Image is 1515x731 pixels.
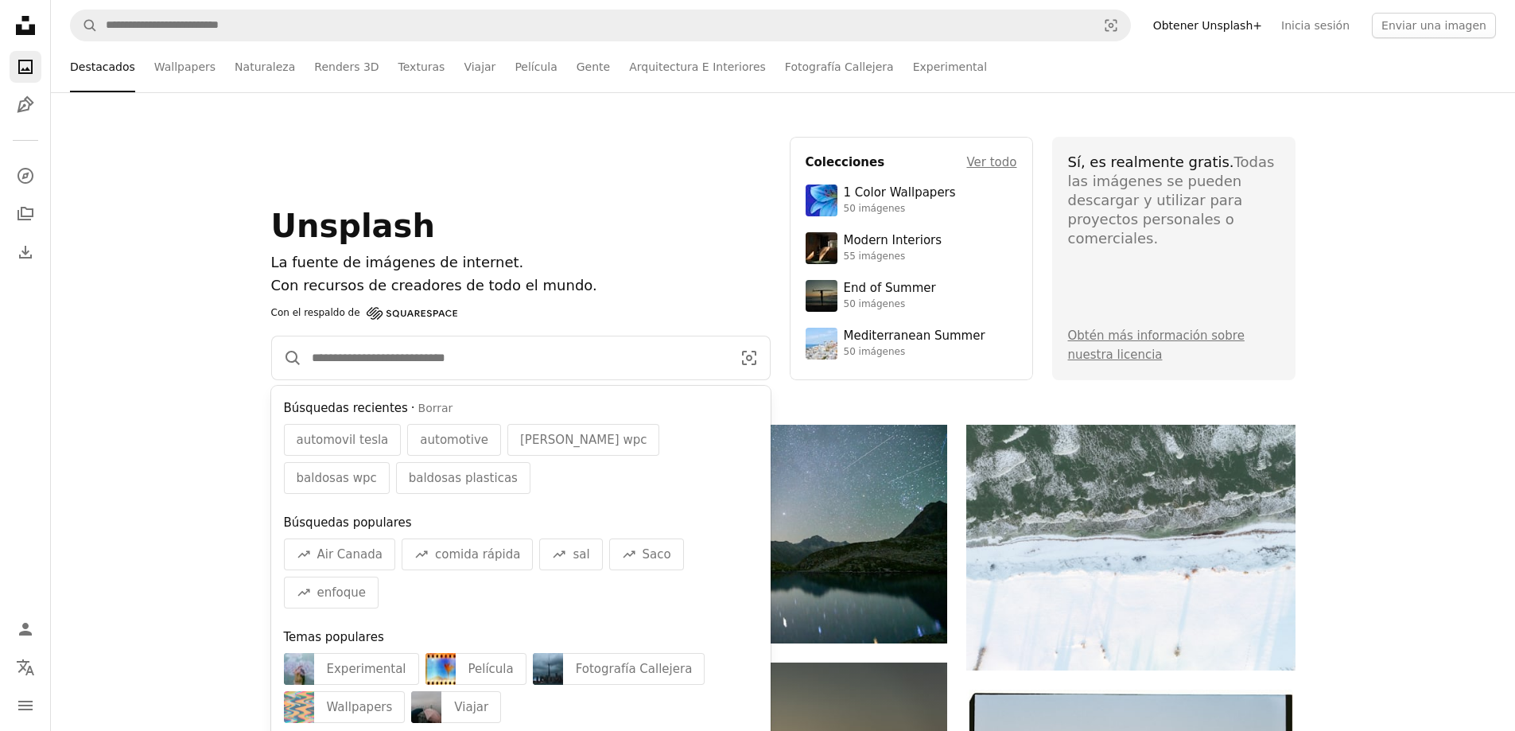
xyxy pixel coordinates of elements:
button: Búsqueda visual [1092,10,1130,41]
a: Renders 3D [314,41,379,92]
img: photo-1756135154174-add625f8721a [533,653,563,685]
div: Todas las imágenes se pueden descargar y utilizar para proyectos personales o comerciales. [1068,153,1280,248]
img: Paisaje cubierto de nieve con agua congelada [966,425,1295,671]
a: Arquitectura E Interiores [629,41,766,92]
div: Experimental [314,653,419,685]
span: baldosas wpc [297,469,377,488]
a: Cielo nocturno estrellado sobre un tranquilo lago de montaña [619,527,947,541]
a: Inicio — Unsplash [10,10,41,45]
a: Ilustraciones [10,89,41,121]
span: comida rápida [435,545,520,564]
a: Colecciones [10,198,41,230]
img: premium_photo-1747189286942-bc91257a2e39 [806,232,837,264]
img: premium_photo-1756177506526-26fb2a726f4a [411,691,441,723]
span: Temas populares [284,630,384,644]
a: Ver todo [966,153,1016,172]
div: Modern Interiors [844,233,942,249]
span: automotive [420,430,488,449]
span: enfoque [317,583,366,602]
span: sal [573,545,589,564]
div: Película [456,653,526,685]
a: Explorar [10,160,41,192]
a: 1 Color Wallpapers50 imágenes [806,185,1017,216]
div: 50 imágenes [844,346,985,359]
button: Buscar en Unsplash [272,336,302,379]
h1: La fuente de imágenes de internet. [271,251,771,274]
img: Cielo nocturno estrellado sobre un tranquilo lago de montaña [619,425,947,644]
img: premium_photo-1688045582333-c8b6961773e0 [806,185,837,216]
span: Búsquedas populares [284,515,412,530]
a: Fotos [10,51,41,83]
h4: Colecciones [806,153,885,172]
a: Obtener Unsplash+ [1144,13,1272,38]
a: Obtén más información sobre nuestra licencia [1068,329,1245,362]
span: Unsplash [271,208,435,244]
div: Fotografía Callejera [563,653,705,685]
div: Mediterranean Summer [844,329,985,344]
a: Inicia sesión [1272,13,1359,38]
div: 1 Color Wallpapers [844,185,956,201]
a: Naturaleza [235,41,295,92]
img: premium_photo-1755890950394-d560a489a3c6 [284,653,314,685]
div: Wallpapers [314,691,406,723]
div: 55 imágenes [844,251,942,263]
button: Menú [10,690,41,721]
a: Experimental [913,41,987,92]
span: Sí, es realmente gratis. [1068,154,1234,170]
a: Historial de descargas [10,236,41,268]
a: Película [515,41,557,92]
button: Idioma [10,651,41,683]
img: premium_photo-1754398386796-ea3dec2a6302 [806,280,837,312]
span: baldosas plasticas [409,469,518,488]
button: Enviar una imagen [1372,13,1496,38]
div: End of Summer [844,281,936,297]
a: Viajar [464,41,495,92]
a: Mediterranean Summer50 imágenes [806,328,1017,360]
a: Paisaje cubierto de nieve con agua congelada [966,540,1295,554]
a: Con el respaldo de [271,304,457,323]
button: Búsqueda visual [728,336,770,379]
div: 50 imágenes [844,298,936,311]
a: End of Summer50 imágenes [806,280,1017,312]
span: [PERSON_NAME] wpc [520,430,647,449]
a: Wallpapers [154,41,216,92]
span: Búsquedas recientes [284,399,408,418]
span: Saco [643,545,671,564]
div: · [284,399,758,418]
p: Con recursos de creadores de todo el mundo. [271,274,771,297]
a: Fotografía Callejera [785,41,894,92]
span: automovil tesla [297,430,389,449]
img: premium_photo-1688410049290-d7394cc7d5df [806,328,837,360]
div: Viajar [441,691,501,723]
a: Modern Interiors55 imágenes [806,232,1017,264]
img: premium_photo-1698585173008-5dbb55374918 [425,653,456,685]
a: Iniciar sesión / Registrarse [10,613,41,645]
a: Texturas [398,41,445,92]
form: Encuentra imágenes en todo el sitio [70,10,1131,41]
button: Buscar en Unsplash [71,10,98,41]
img: premium_vector-1750777519295-a392f7ef3d63 [284,691,314,723]
form: Encuentra imágenes en todo el sitio [271,336,771,380]
a: Gente [577,41,610,92]
span: Air Canada [317,545,383,564]
button: Borrar [418,401,453,417]
div: 50 imágenes [844,203,956,216]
